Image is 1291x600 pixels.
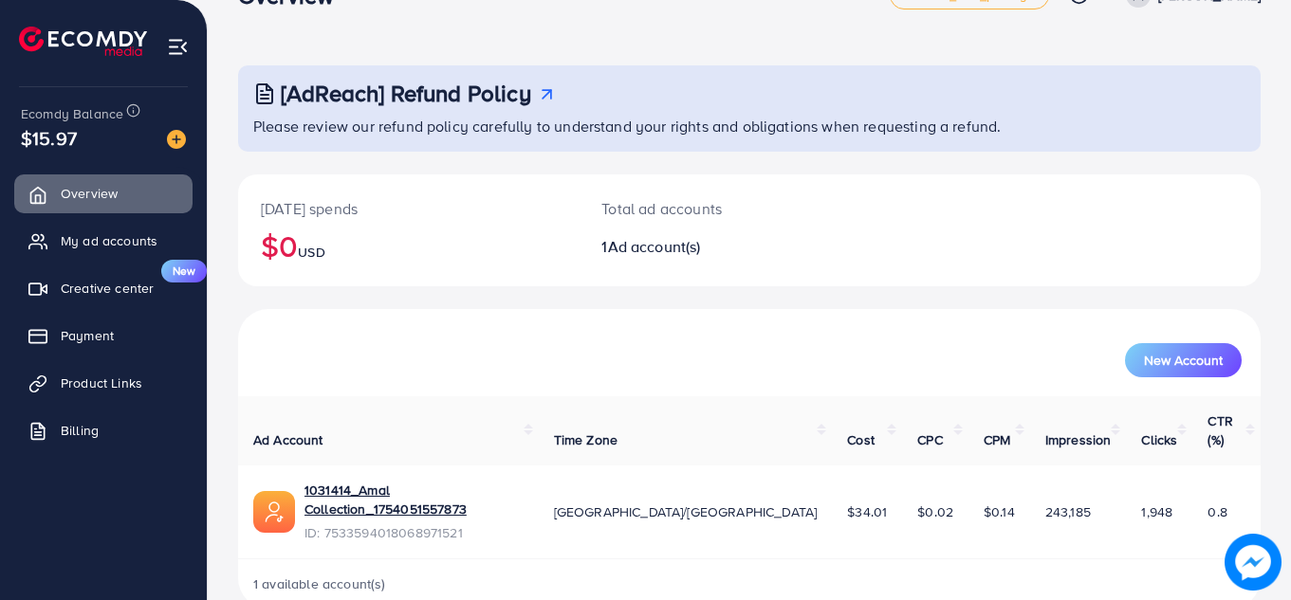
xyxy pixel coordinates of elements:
[61,326,114,345] span: Payment
[14,222,193,260] a: My ad accounts
[253,115,1249,137] p: Please review our refund policy carefully to understand your rights and obligations when requesti...
[14,411,193,449] a: Billing
[847,430,875,449] span: Cost
[1144,354,1223,367] span: New Account
[847,502,887,521] span: $34.01
[1141,430,1177,449] span: Clicks
[21,124,77,152] span: $15.97
[61,279,154,298] span: Creative center
[14,269,193,307] a: Creative centerNew
[984,502,1015,521] span: $0.14
[1225,534,1282,591] img: image
[253,430,323,449] span: Ad Account
[917,502,953,521] span: $0.02
[19,27,147,56] img: logo
[917,430,942,449] span: CPC
[14,317,193,355] a: Payment
[601,238,812,256] h2: 1
[61,421,99,440] span: Billing
[304,523,524,542] span: ID: 7533594018068971521
[261,227,556,264] h2: $0
[61,184,118,203] span: Overview
[261,197,556,220] p: [DATE] spends
[1045,430,1112,449] span: Impression
[167,130,186,149] img: image
[554,502,818,521] span: [GEOGRAPHIC_DATA]/[GEOGRAPHIC_DATA]
[281,80,531,107] h3: [AdReach] Refund Policy
[14,364,193,402] a: Product Links
[1208,411,1232,449] span: CTR (%)
[984,430,1010,449] span: CPM
[1208,502,1226,521] span: 0.8
[298,243,324,262] span: USD
[304,481,524,519] a: 1031414_Amal Collection_1754051557873
[253,491,295,533] img: ic-ads-acc.e4c84228.svg
[601,197,812,220] p: Total ad accounts
[253,574,386,593] span: 1 available account(s)
[554,430,618,449] span: Time Zone
[161,260,207,282] span: New
[61,373,142,392] span: Product Links
[167,36,189,58] img: menu
[1125,343,1242,377] button: New Account
[1045,502,1091,521] span: 243,185
[14,174,193,212] a: Overview
[608,236,701,257] span: Ad account(s)
[21,104,123,123] span: Ecomdy Balance
[1141,502,1172,521] span: 1,948
[61,231,157,250] span: My ad accounts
